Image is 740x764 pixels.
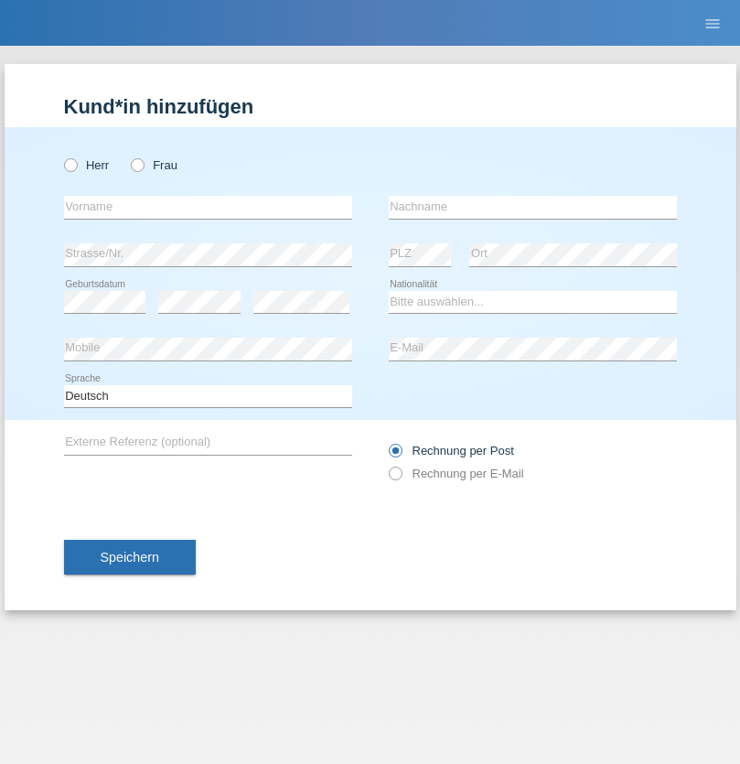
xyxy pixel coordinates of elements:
label: Rechnung per E-Mail [389,467,524,480]
span: Speichern [101,550,159,565]
label: Rechnung per Post [389,444,514,457]
input: Rechnung per E-Mail [389,467,401,490]
input: Rechnung per Post [389,444,401,467]
button: Speichern [64,540,196,575]
h1: Kund*in hinzufügen [64,95,677,118]
label: Herr [64,158,110,172]
input: Frau [131,158,143,170]
a: menu [694,17,731,28]
i: menu [703,15,722,33]
label: Frau [131,158,177,172]
input: Herr [64,158,76,170]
